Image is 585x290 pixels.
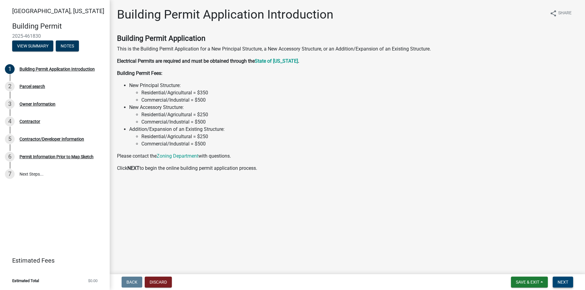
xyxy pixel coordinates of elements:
[141,140,578,148] li: Commercial/Industrial = $500
[5,169,15,179] div: 7
[516,280,539,285] span: Save & Exit
[5,134,15,144] div: 5
[19,102,55,106] div: Owner Information
[129,104,578,126] li: New Accessory Structure:
[19,84,45,89] div: Parcel search
[5,99,15,109] div: 3
[19,67,95,71] div: Building Permit Application Introduction
[117,45,578,53] p: This is the Building Permit Application for a New Principal Structure, a New Accessory Structure,...
[141,133,578,140] li: Residential/Agricultural = $250
[127,165,140,171] strong: NEXT
[19,155,94,159] div: Permit Information Prior to Map Sketch
[56,44,79,49] wm-modal-confirm: Notes
[12,7,104,15] span: [GEOGRAPHIC_DATA], [US_STATE]
[56,40,79,51] button: Notes
[157,153,198,159] a: Zoning Department
[550,10,557,17] i: share
[117,70,162,76] strong: Building Permit Fees:
[558,10,572,17] span: Share
[12,22,105,31] h4: Building Permit
[117,165,578,172] p: Click to begin the online building permit application process.
[255,58,298,64] a: State of [US_STATE]
[141,96,578,104] li: Commercial/Industrial = $500
[545,7,576,19] button: shareShare
[141,118,578,126] li: Commercial/Industrial = $500
[145,277,172,288] button: Discard
[141,111,578,118] li: Residential/Agricultural = $250
[117,58,255,64] strong: Electrical Permits are required and must be obtained through the
[122,277,142,288] button: Back
[129,82,578,104] li: New Principal Structure:
[5,82,15,91] div: 2
[141,89,578,96] li: Residential/Agricultural = $350
[5,64,15,74] div: 1
[129,126,578,148] li: Addition/Expansion of an Existing Structure:
[19,119,40,124] div: Contractor
[117,34,205,43] strong: Building Permit Application
[12,44,53,49] wm-modal-confirm: Summary
[558,280,568,285] span: Next
[5,117,15,126] div: 4
[12,40,53,51] button: View Summary
[298,58,299,64] strong: .
[126,280,137,285] span: Back
[553,277,573,288] button: Next
[5,254,100,267] a: Estimated Fees
[117,7,333,22] h1: Building Permit Application Introduction
[117,152,578,160] p: Please contact the with questions.
[5,152,15,162] div: 6
[12,33,97,39] span: 2025-461830
[88,279,97,283] span: $0.00
[19,137,84,141] div: Contractor/Developer Information
[12,279,39,283] span: Estimated Total
[511,277,548,288] button: Save & Exit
